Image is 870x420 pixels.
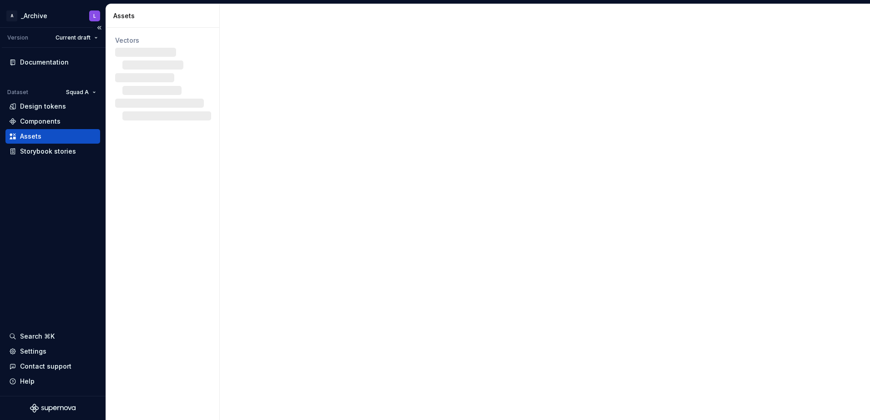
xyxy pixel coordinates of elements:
button: Current draft [51,31,102,44]
button: Squad A [62,86,100,99]
button: Contact support [5,359,100,374]
a: Settings [5,344,100,359]
button: Help [5,374,100,389]
span: Current draft [56,34,91,41]
div: Dataset [7,89,28,96]
div: Search ⌘K [20,332,55,341]
div: A [6,10,17,21]
a: Assets [5,129,100,144]
div: Assets [113,11,216,20]
button: Collapse sidebar [93,21,106,34]
a: Design tokens [5,99,100,114]
div: Settings [20,347,46,356]
div: Version [7,34,28,41]
div: Components [20,117,61,126]
div: Help [20,377,35,386]
div: Assets [20,132,41,141]
button: A_ArchiveL [2,6,104,25]
svg: Supernova Logo [30,404,76,413]
div: Design tokens [20,102,66,111]
button: Search ⌘K [5,329,100,344]
a: Components [5,114,100,129]
div: L [93,12,96,20]
a: Documentation [5,55,100,70]
span: Squad A [66,89,89,96]
div: Documentation [20,58,69,67]
div: Contact support [20,362,71,371]
div: Storybook stories [20,147,76,156]
a: Storybook stories [5,144,100,159]
div: Vectors [115,36,210,45]
div: _Archive [21,11,47,20]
